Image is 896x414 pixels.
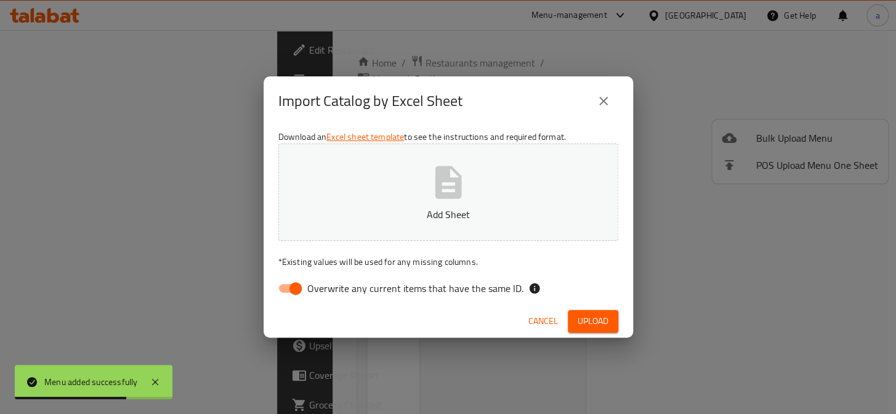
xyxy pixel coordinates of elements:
button: close [589,86,618,116]
svg: If the overwrite option isn't selected, then the items that match an existing ID will be ignored ... [528,282,541,294]
button: Upload [568,310,618,333]
p: Existing values will be used for any missing columns. [278,256,618,268]
span: Overwrite any current items that have the same ID. [307,281,523,296]
div: Menu added successfully [44,375,138,389]
div: Download an to see the instructions and required format. [264,126,633,304]
button: Add Sheet [278,144,618,241]
span: Upload [578,314,608,329]
h2: Import Catalog by Excel Sheet [278,91,462,111]
span: Cancel [528,314,558,329]
button: Cancel [523,310,563,333]
p: Add Sheet [297,207,599,222]
a: Excel sheet template [326,129,404,145]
